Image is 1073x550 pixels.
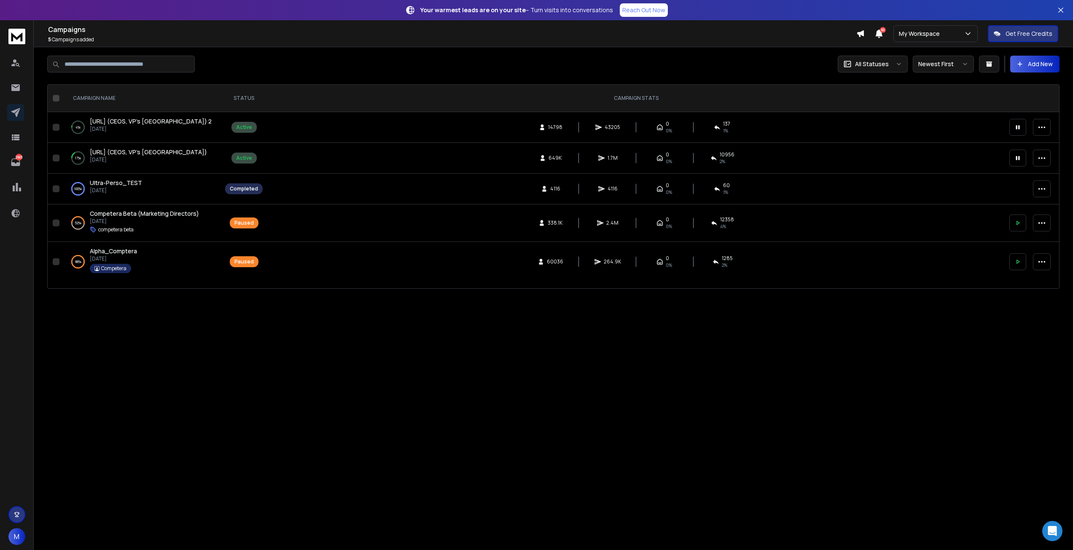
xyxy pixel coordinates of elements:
[234,220,254,226] div: Paused
[63,242,220,282] td: 98%Alpha_Comptera[DATE]Competera
[666,255,669,262] span: 0
[548,220,562,226] span: 338.1K
[48,36,51,43] span: 5
[268,85,1004,112] th: CAMPAIGN STATS
[666,121,669,127] span: 0
[1006,30,1052,38] p: Get Free Credits
[48,36,856,43] p: Campaigns added
[90,247,137,255] a: Alpha_Comptera
[90,126,212,132] p: [DATE]
[90,247,137,255] span: Alpha_Comptera
[75,154,81,162] p: 17 %
[16,154,22,161] p: 2983
[547,258,563,265] span: 60036
[720,216,734,223] span: 12358
[666,182,669,189] span: 0
[63,85,220,112] th: CAMPAIGN NAME
[8,528,25,545] button: M
[63,174,220,204] td: 100%Ultra-Perso_TEST[DATE]
[8,29,25,44] img: logo
[722,255,733,262] span: 1285
[90,187,142,194] p: [DATE]
[855,60,889,68] p: All Statuses
[608,155,618,161] span: 1.7M
[48,24,856,35] h1: Campaigns
[90,117,212,125] span: [URL] (CEOS, VP's [GEOGRAPHIC_DATA]) 2
[720,158,725,165] span: 2 %
[1010,56,1060,72] button: Add New
[880,27,886,33] span: 50
[63,112,220,143] td: 4%[URL] (CEOS, VP's [GEOGRAPHIC_DATA]) 2[DATE]
[988,25,1058,42] button: Get Free Credits
[666,127,672,134] span: 0%
[720,223,726,230] span: 4 %
[622,6,665,14] p: Reach Out Now
[604,258,621,265] span: 264.9K
[90,209,199,218] a: Competera Beta (Marketing Directors)
[420,6,613,14] p: – Turn visits into conversations
[63,204,220,242] td: 52%Competera Beta (Marketing Directors)[DATE]competera beta
[90,148,207,156] a: [URL] (CEOS, VP's [GEOGRAPHIC_DATA])
[90,117,212,126] a: [URL] (CEOS, VP's [GEOGRAPHIC_DATA]) 2
[666,216,669,223] span: 0
[723,127,728,134] span: 1 %
[723,121,730,127] span: 137
[90,255,137,262] p: [DATE]
[550,185,560,192] span: 4116
[666,158,672,165] span: 0%
[420,6,526,14] strong: Your warmest leads are on your site
[666,223,672,230] span: 0%
[549,155,562,161] span: 649K
[606,220,619,226] span: 2.4M
[236,124,252,131] div: Active
[548,124,562,131] span: 14798
[605,124,620,131] span: 43205
[720,151,734,158] span: 10956
[63,143,220,174] td: 17%[URL] (CEOS, VP's [GEOGRAPHIC_DATA])[DATE]
[230,185,258,192] div: Completed
[98,226,134,233] p: competera beta
[236,155,252,161] div: Active
[666,189,672,196] span: 0%
[913,56,974,72] button: Newest First
[723,182,730,189] span: 60
[608,185,618,192] span: 4116
[90,218,199,225] p: [DATE]
[722,262,727,268] span: 2 %
[75,123,81,131] p: 4 %
[723,189,728,196] span: 1 %
[74,185,82,193] p: 100 %
[75,258,81,266] p: 98 %
[90,156,207,163] p: [DATE]
[90,179,142,187] a: Ultra-Perso_TEST
[899,30,943,38] p: My Workspace
[666,151,669,158] span: 0
[75,219,81,227] p: 52 %
[220,85,268,112] th: STATUS
[234,258,254,265] div: Paused
[620,3,668,17] a: Reach Out Now
[1042,521,1062,541] div: Open Intercom Messenger
[666,262,672,268] span: 0%
[7,154,24,171] a: 2983
[101,265,126,272] p: Competera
